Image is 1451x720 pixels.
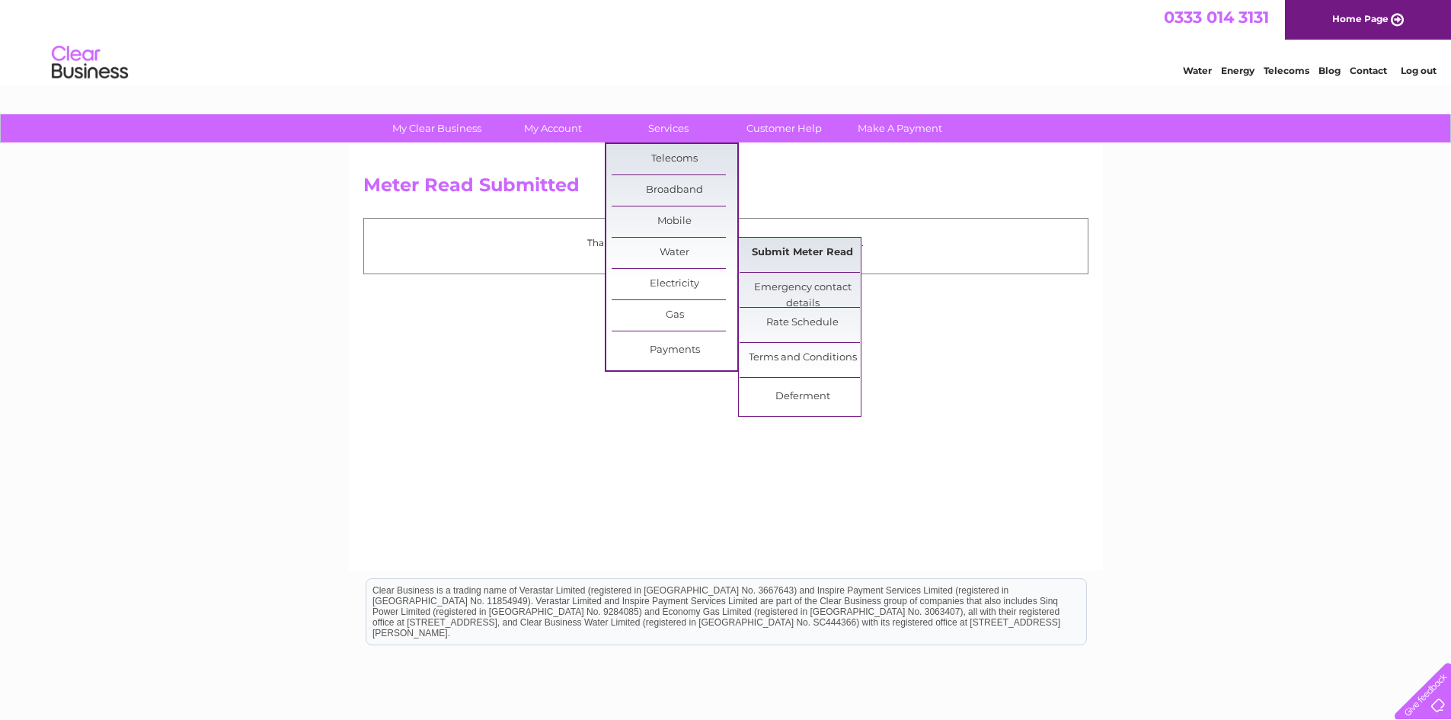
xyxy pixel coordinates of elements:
p: Thank you for your time, your meter read has been received. [372,235,1080,250]
a: 0333 014 3131 [1164,8,1269,27]
a: Rate Schedule [740,308,865,338]
h2: Meter Read Submitted [363,174,1088,203]
a: Make A Payment [837,114,963,142]
a: My Account [490,114,615,142]
a: Contact [1350,65,1387,76]
a: Log out [1401,65,1437,76]
a: My Clear Business [374,114,500,142]
a: Mobile [612,206,737,237]
a: Submit Meter Read [740,238,865,268]
a: Energy [1221,65,1254,76]
a: Blog [1318,65,1341,76]
a: Emergency contact details [740,273,865,303]
a: Telecoms [612,144,737,174]
a: Broadband [612,175,737,206]
a: Electricity [612,269,737,299]
a: Payments [612,335,737,366]
img: logo.png [51,40,129,86]
a: Water [612,238,737,268]
a: Telecoms [1264,65,1309,76]
div: Clear Business is a trading name of Verastar Limited (registered in [GEOGRAPHIC_DATA] No. 3667643... [366,8,1086,74]
a: Gas [612,300,737,331]
a: Customer Help [721,114,847,142]
a: Water [1183,65,1212,76]
a: Terms and Conditions [740,343,865,373]
a: Services [606,114,731,142]
a: Deferment [740,382,865,412]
